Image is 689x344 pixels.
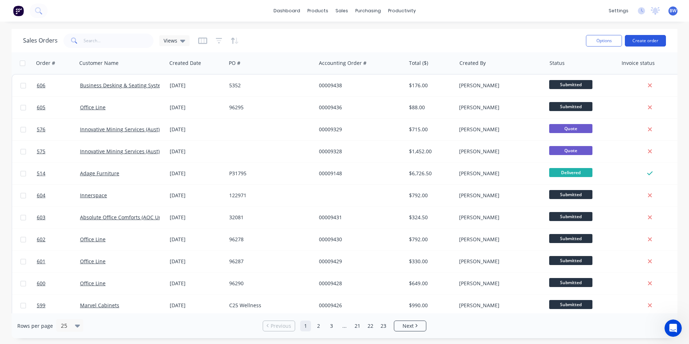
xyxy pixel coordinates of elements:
[260,321,429,331] ul: Pagination
[319,59,366,67] div: Accounting Order #
[37,229,80,250] a: 602
[319,104,399,111] div: 00009436
[229,302,309,309] div: C25 Wellness
[37,82,45,89] span: 606
[229,192,309,199] div: 122971
[409,280,451,287] div: $649.00
[549,190,592,199] span: Submitted
[80,148,177,155] a: Innovative Mining Services (Aust) Pty Ltd
[394,322,426,330] a: Next page
[37,258,45,265] span: 601
[409,214,451,221] div: $324.50
[365,321,376,331] a: Page 22
[549,102,592,111] span: Submitted
[549,256,592,265] span: Submitted
[403,322,414,330] span: Next
[37,97,80,118] a: 605
[37,192,45,199] span: 604
[80,126,177,133] a: Innovative Mining Services (Aust) Pty Ltd
[332,5,352,16] div: sales
[37,104,45,111] span: 605
[319,258,399,265] div: 00009429
[229,59,240,67] div: PO #
[84,34,154,48] input: Search...
[170,192,223,199] div: [DATE]
[319,170,399,177] div: 00009148
[319,214,399,221] div: 00009431
[352,5,384,16] div: purchasing
[37,280,45,287] span: 600
[37,295,80,316] a: 599
[378,321,389,331] a: Page 23
[229,236,309,243] div: 96278
[409,192,451,199] div: $792.00
[409,302,451,309] div: $990.00
[384,5,419,16] div: productivity
[549,212,592,221] span: Submitted
[80,280,106,287] a: Office Line
[300,321,311,331] a: Page 1 is your current page
[549,124,592,133] span: Quote
[664,319,682,337] iframe: Intercom live chat
[270,5,304,16] a: dashboard
[409,170,451,177] div: $6,726.50
[169,59,201,67] div: Created Date
[80,214,181,221] a: Absolute Office Comforts (AOC Unit Trust)
[170,126,223,133] div: [DATE]
[37,170,45,177] span: 514
[586,35,622,47] button: Options
[549,146,592,155] span: Quote
[170,302,223,309] div: [DATE]
[409,126,451,133] div: $715.00
[670,8,676,14] span: BW
[409,59,428,67] div: Total ($)
[170,280,223,287] div: [DATE]
[625,35,666,47] button: Create order
[549,278,592,287] span: Submitted
[229,170,309,177] div: P31795
[170,148,223,155] div: [DATE]
[319,148,399,155] div: 00009328
[605,5,632,16] div: settings
[459,126,539,133] div: [PERSON_NAME]
[549,234,592,243] span: Submitted
[170,214,223,221] div: [DATE]
[339,321,350,331] a: Jump forward
[409,104,451,111] div: $88.00
[263,322,295,330] a: Previous page
[459,302,539,309] div: [PERSON_NAME]
[37,273,80,294] a: 600
[459,82,539,89] div: [PERSON_NAME]
[37,163,80,184] a: 514
[36,59,55,67] div: Order #
[459,258,539,265] div: [PERSON_NAME]
[80,82,168,89] a: Business Desking & Seating Systems
[409,258,451,265] div: $330.00
[37,119,80,140] a: 576
[409,82,451,89] div: $176.00
[37,185,80,206] a: 604
[37,207,80,228] a: 603
[459,192,539,199] div: [PERSON_NAME]
[170,170,223,177] div: [DATE]
[326,321,337,331] a: Page 3
[229,258,309,265] div: 96287
[37,148,45,155] span: 575
[37,214,45,221] span: 603
[319,126,399,133] div: 00009329
[80,258,106,265] a: Office Line
[164,37,177,44] span: Views
[229,82,309,89] div: 5352
[37,251,80,272] a: 601
[80,104,106,111] a: Office Line
[319,302,399,309] div: 00009426
[549,80,592,89] span: Submitted
[170,236,223,243] div: [DATE]
[80,302,119,309] a: Marvel Cabinets
[79,59,119,67] div: Customer Name
[459,59,486,67] div: Created By
[549,168,592,177] span: Delivered
[229,104,309,111] div: 96295
[17,322,53,330] span: Rows per page
[271,322,291,330] span: Previous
